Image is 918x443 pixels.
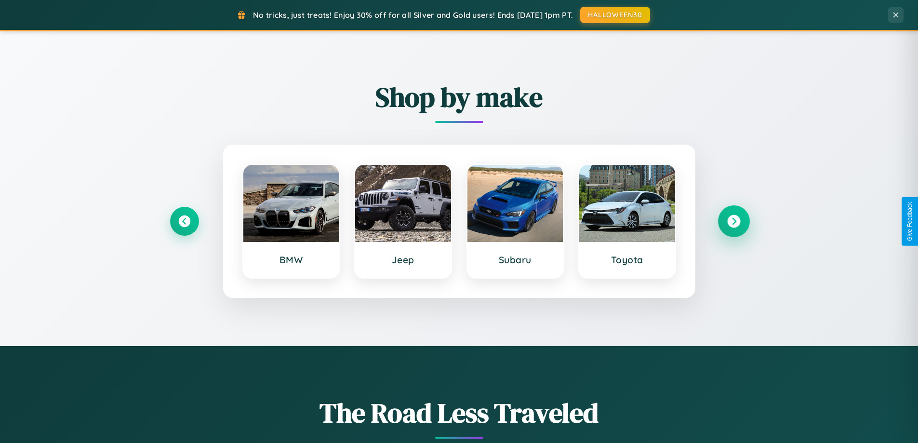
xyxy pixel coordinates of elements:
[365,254,441,266] h3: Jeep
[580,7,650,23] button: HALLOWEEN30
[170,79,748,116] h2: Shop by make
[906,202,913,241] div: Give Feedback
[253,254,330,266] h3: BMW
[253,10,573,20] span: No tricks, just treats! Enjoy 30% off for all Silver and Gold users! Ends [DATE] 1pm PT.
[170,394,748,431] h1: The Road Less Traveled
[589,254,665,266] h3: Toyota
[477,254,554,266] h3: Subaru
